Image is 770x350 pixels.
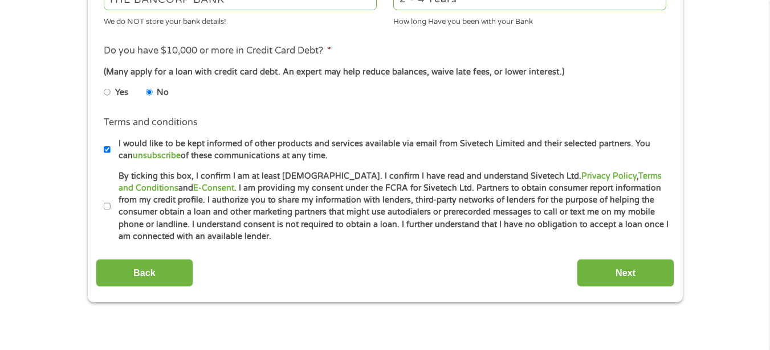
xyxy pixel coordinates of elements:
[111,138,670,162] label: I would like to be kept informed of other products and services available via email from Sivetech...
[133,151,181,160] a: unsubscribe
[96,259,193,287] input: Back
[193,183,234,193] a: E-Consent
[104,45,331,57] label: Do you have $10,000 or more in Credit Card Debt?
[104,66,666,79] div: (Many apply for a loan with credit card debt. An expert may help reduce balances, waive late fees...
[115,87,128,99] label: Yes
[104,12,377,27] div: We do NOT store your bank details!
[104,117,198,129] label: Terms and conditions
[393,12,666,27] div: How long Have you been with your Bank
[577,259,674,287] input: Next
[119,171,662,193] a: Terms and Conditions
[157,87,169,99] label: No
[111,170,670,243] label: By ticking this box, I confirm I am at least [DEMOGRAPHIC_DATA]. I confirm I have read and unders...
[581,171,637,181] a: Privacy Policy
